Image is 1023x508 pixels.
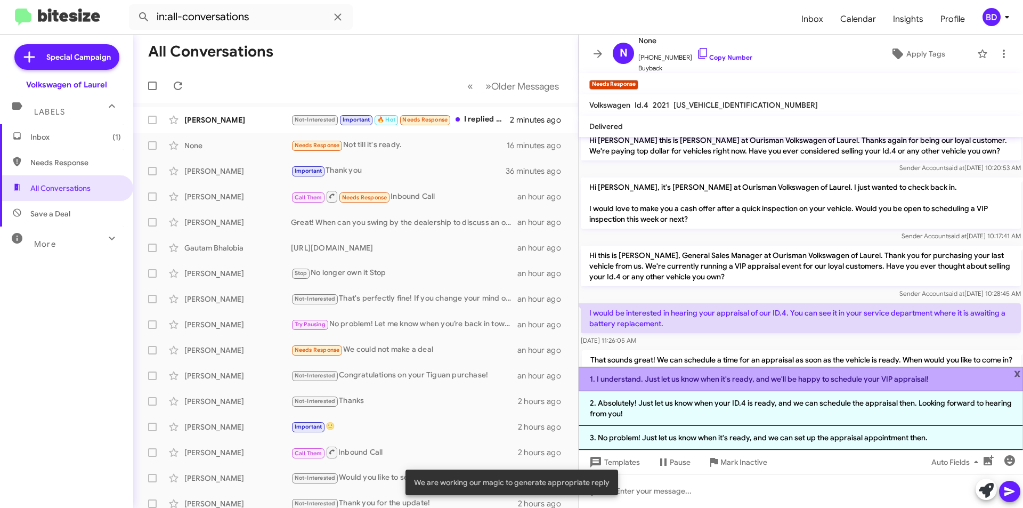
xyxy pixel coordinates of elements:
[291,267,517,279] div: No longer own it Stop
[291,217,517,228] div: Great! When can you swing by the dealership to discuss an offer for your vehicle? We can have it ...
[579,453,648,472] button: Templates
[579,426,1023,450] li: 3. No problem! Just let us know when it's ready, and we can set up the appraisal appointment then.
[517,217,570,228] div: an hour ago
[506,166,570,176] div: 36 minutes ago
[184,294,291,304] div: [PERSON_NAME]
[589,122,623,131] span: Delivered
[517,243,570,253] div: an hour ago
[291,395,518,407] div: Thanks
[832,4,884,35] a: Calendar
[291,243,517,253] div: [URL][DOMAIN_NAME]
[581,246,1021,286] p: Hi this is [PERSON_NAME], General Sales Manager at Ourisman Volkswagen of Laurel. Thank you for p...
[129,4,353,30] input: Search
[946,289,964,297] span: said at
[510,115,570,125] div: 2 minutes ago
[582,350,1021,369] p: That sounds great! We can schedule a time for an appraisal as soon as the vehicle is ready. When ...
[507,140,570,151] div: 16 minutes ago
[148,43,273,60] h1: All Conversations
[184,422,291,432] div: [PERSON_NAME]
[902,232,1021,240] span: Sender Account [DATE] 10:17:41 AM
[581,178,1021,229] p: Hi [PERSON_NAME], it's [PERSON_NAME] at Ourisman Volkswagen of Laurel. I just wanted to check bac...
[884,4,932,35] a: Insights
[517,370,570,381] div: an hour ago
[670,453,691,472] span: Pause
[620,45,628,62] span: N
[291,446,518,459] div: Inbound Call
[899,289,1021,297] span: Sender Account [DATE] 10:28:45 AM
[291,472,518,484] div: Would you like to set up an appointment to see what we can offer for it?
[517,294,570,304] div: an hour ago
[184,345,291,356] div: [PERSON_NAME]
[112,132,121,142] span: (1)
[26,79,107,90] div: Volkswagen of Laurel
[461,75,480,97] button: Previous
[485,79,491,93] span: »
[30,208,70,219] span: Save a Deal
[295,450,322,457] span: Call Them
[30,132,121,142] span: Inbox
[295,194,322,201] span: Call Them
[579,391,1023,426] li: 2. Absolutely! Just let us know when your ID.4 is ready, and we can schedule the appraisal then. ...
[291,344,517,356] div: We could not make a deal
[184,191,291,202] div: [PERSON_NAME]
[517,319,570,330] div: an hour ago
[699,453,776,472] button: Mark Inactive
[518,447,570,458] div: 2 hours ago
[973,8,1011,26] button: BD
[635,100,648,110] span: Id.4
[34,239,56,249] span: More
[579,367,1023,391] li: 1. I understand. Just let us know when it's ready, and we'll be happy to schedule your VIP apprai...
[30,183,91,193] span: All Conversations
[291,139,507,151] div: Not till it's ready.
[184,140,291,151] div: None
[46,52,111,62] span: Special Campaign
[291,421,518,433] div: 🙂
[184,115,291,125] div: [PERSON_NAME]
[638,34,752,47] span: None
[34,107,65,117] span: Labels
[932,4,973,35] a: Profile
[923,453,991,472] button: Auto Fields
[581,131,1021,160] p: Hi [PERSON_NAME] this is [PERSON_NAME] at Ourisman Volkswagen of Laurel. Thanks again for being o...
[673,100,818,110] span: [US_VEHICLE_IDENTIFICATION_NUMBER]
[295,372,336,379] span: Not-Interested
[793,4,832,35] a: Inbox
[461,75,565,97] nav: Page navigation example
[184,473,291,483] div: [PERSON_NAME]
[184,447,291,458] div: [PERSON_NAME]
[295,142,340,149] span: Needs Response
[491,80,559,92] span: Older Messages
[30,157,121,168] span: Needs Response
[863,44,972,63] button: Apply Tags
[638,63,752,74] span: Buyback
[377,116,395,123] span: 🔥 Hot
[581,303,1021,333] p: I would be interested in hearing your appraisal of our ID.4. You can see it in your service depar...
[638,47,752,63] span: [PHONE_NUMBER]
[696,53,752,61] a: Copy Number
[291,165,506,177] div: Thank you
[295,474,336,481] span: Not-Interested
[291,369,517,382] div: Congratulations on your Tiguan purchase!
[1014,367,1021,380] span: x
[648,453,699,472] button: Pause
[720,453,767,472] span: Mark Inactive
[295,346,340,353] span: Needs Response
[983,8,1001,26] div: BD
[291,190,517,203] div: Inbound Call
[581,336,636,344] span: [DATE] 11:26:05 AM
[184,166,291,176] div: [PERSON_NAME]
[517,191,570,202] div: an hour ago
[295,423,322,430] span: Important
[587,453,640,472] span: Templates
[342,194,387,201] span: Needs Response
[291,318,517,330] div: No problem! Let me know when you’re back in town, and we can schedule a convenient time for you t...
[402,116,448,123] span: Needs Response
[653,100,669,110] span: 2021
[589,100,630,110] span: Volkswagen
[295,500,336,507] span: Not-Interested
[295,398,336,405] span: Not-Interested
